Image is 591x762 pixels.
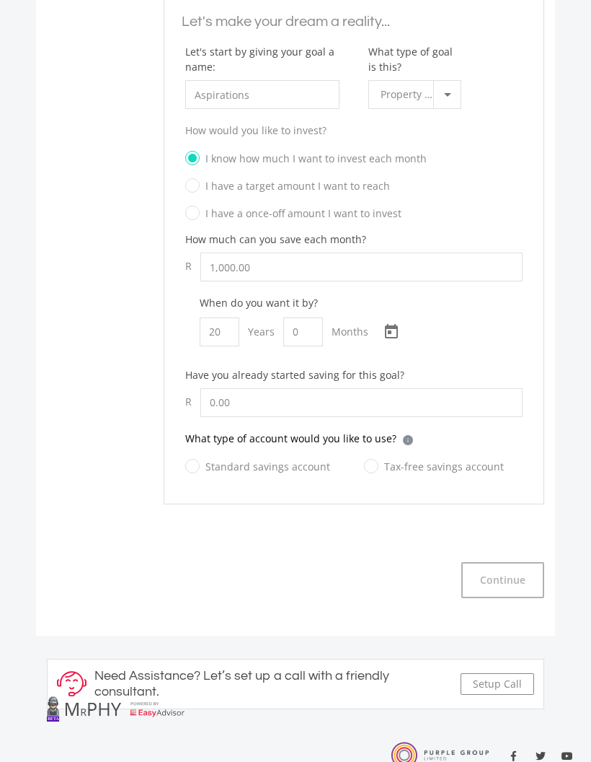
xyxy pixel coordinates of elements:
[364,457,504,476] label: Tax-free savings account
[377,317,406,346] button: Open calendar
[185,388,200,415] div: R
[185,232,366,247] label: How much can you save each month?
[185,253,200,279] div: R
[239,317,283,346] div: Years
[368,44,461,74] label: What type of goal is this?
[185,367,404,382] label: Have you already started saving for this goal?
[182,11,526,32] p: Let's make your dream a reality...
[185,204,401,222] label: I have a once-off amount I want to invest
[381,87,492,101] span: Property + Fixed Assets
[461,673,534,695] button: Setup Call
[94,668,453,699] h5: Need Assistance? Let’s set up a call with a friendly consultant.
[403,435,413,445] div: i
[185,457,330,476] label: Standard savings account
[461,562,544,598] button: Continue
[200,388,523,417] input: 0.00
[200,295,407,310] div: When do you want it by?
[185,123,523,138] p: How would you like to invest?
[185,177,390,195] label: I have a target amount I want to reach
[200,253,523,281] input: 0.00
[283,317,323,346] input: Months
[185,149,427,167] label: I know how much I want to invest each month
[200,317,239,346] input: Years
[185,431,396,446] p: What type of account would you like to use?
[185,44,339,74] label: Let's start by giving your goal a name:
[323,317,377,346] div: Months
